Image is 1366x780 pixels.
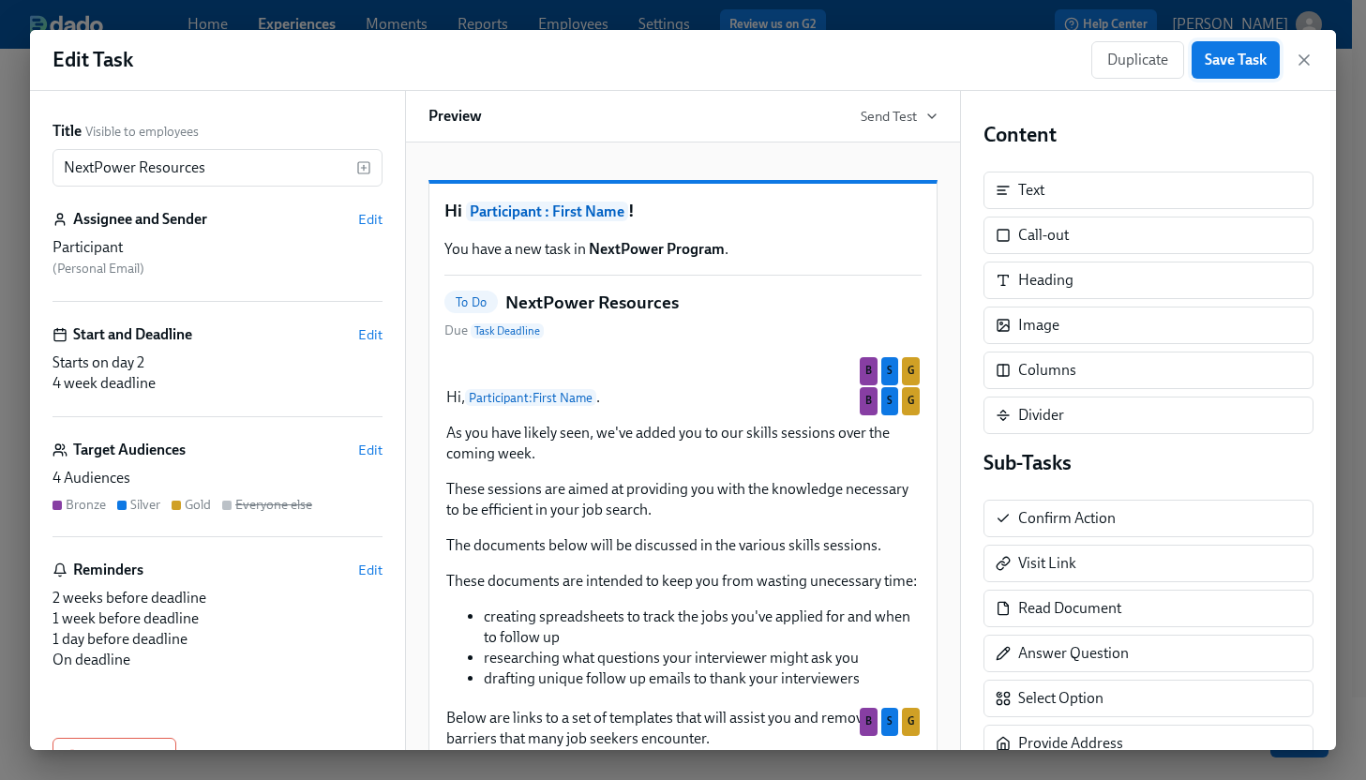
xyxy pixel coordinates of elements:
div: Text [1018,180,1044,201]
h5: NextPower Resources [505,291,679,315]
span: Delete Task [68,747,160,766]
p: You have a new task in . [444,239,922,260]
strong: NextPower Program [589,240,725,258]
h6: Assignee and Sender [73,209,207,230]
div: Gold [185,496,211,514]
div: BSG [444,355,922,370]
div: Heading [983,262,1313,299]
span: Participant : First Name [466,202,628,221]
label: Title [53,121,82,142]
div: Start and DeadlineEditStarts on day 24 week deadline [53,324,383,417]
div: Used by Gold audience [902,357,920,385]
div: Columns [1018,360,1076,381]
span: Visible to employees [85,123,199,141]
div: Visit Link [983,545,1313,582]
button: Duplicate [1091,41,1184,79]
h6: Start and Deadline [73,324,192,345]
div: Image [1018,315,1059,336]
span: Duplicate [1107,51,1168,69]
div: RemindersEdit2 weeks before deadline1 week before deadline1 day before deadlineOn deadline [53,560,383,670]
div: Hi,Participant:First Name. As you have likely seen, we've added you to our skills sessions over t... [444,385,922,691]
button: Edit [358,325,383,344]
div: Used by Gold audience [902,708,920,736]
div: Used by Gold audience [902,387,920,415]
div: 1 day before deadline [53,629,383,650]
div: Visit Link [1018,553,1076,574]
div: Assignee and SenderEditParticipant (Personal Email) [53,209,383,302]
h6: Target Audiences [73,440,186,460]
h4: Sub-Tasks [983,449,1313,477]
div: 2 weeks before deadline [53,588,383,608]
div: Read Document [1018,598,1121,619]
div: Silver [130,496,160,514]
div: Call-out [1018,225,1069,246]
div: Call-out [983,217,1313,254]
div: Used by Bronze audience [860,708,878,736]
span: ( Personal Email ) [53,261,144,277]
div: Image [983,307,1313,344]
div: Answer Question [983,635,1313,672]
span: Save Task [1205,51,1267,69]
button: Send Test [861,107,938,126]
div: Everyone else [235,496,312,514]
div: Target AudiencesEdit4 AudiencesBronzeSilverGoldEveryone else [53,440,383,537]
button: Save Task [1192,41,1280,79]
div: Confirm Action [1018,508,1116,529]
div: Participant [53,237,383,258]
span: Due [444,322,544,340]
div: Starts on day 2 [53,352,383,373]
div: Used by Silver audience [881,357,898,385]
div: Confirm Action [983,500,1313,537]
span: 4 week deadline [53,374,156,392]
h6: Reminders [73,560,143,580]
div: On deadline [53,650,383,670]
div: Provide Address [983,725,1313,762]
div: Columns [983,352,1313,389]
button: Edit [358,441,383,459]
div: Provide Address [1018,733,1123,754]
button: Edit [358,210,383,229]
button: Delete Task [53,738,176,775]
div: Used by Bronze audience [860,357,878,385]
h4: Content [983,121,1313,149]
div: Used by Silver audience [881,387,898,415]
h1: Hi ! [444,199,922,224]
div: Text [983,172,1313,209]
div: Select Option [983,680,1313,717]
div: Divider [983,397,1313,434]
span: To Do [444,295,498,309]
div: Heading [1018,270,1073,291]
h1: Edit Task [53,46,133,74]
div: Answer Question [1018,643,1129,664]
div: Select Option [1018,688,1103,709]
div: Bronze [66,496,106,514]
div: Divider [1018,405,1064,426]
div: Used by Bronze audience [860,387,878,415]
div: 1 week before deadline [53,608,383,629]
button: Edit [358,561,383,579]
div: 4 Audiences [53,468,383,488]
svg: Insert text variable [356,160,371,175]
div: Read Document [983,590,1313,627]
h6: Preview [428,106,482,127]
div: Used by Silver audience [881,708,898,736]
span: Task Deadline [471,323,544,338]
